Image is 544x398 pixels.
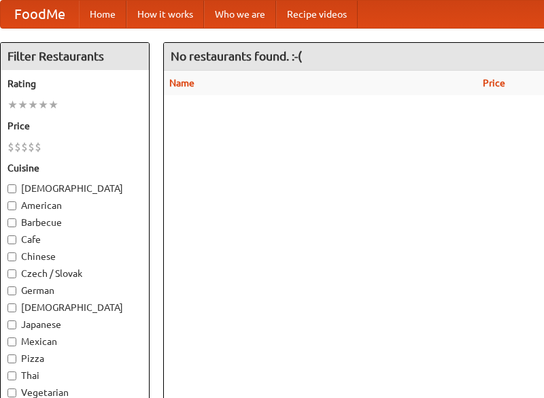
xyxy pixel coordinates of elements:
a: How it works [126,1,204,28]
input: Mexican [7,337,16,346]
input: Barbecue [7,218,16,227]
input: American [7,201,16,210]
label: [DEMOGRAPHIC_DATA] [7,182,142,195]
li: $ [21,139,28,154]
a: Home [79,1,126,28]
li: $ [35,139,41,154]
li: $ [7,139,14,154]
h5: Rating [7,77,142,90]
li: ★ [48,97,58,112]
input: [DEMOGRAPHIC_DATA] [7,184,16,193]
input: Pizza [7,354,16,363]
li: ★ [7,97,18,112]
input: Czech / Slovak [7,269,16,278]
label: Pizza [7,352,142,365]
label: Mexican [7,335,142,348]
label: Barbecue [7,216,142,229]
a: Name [169,78,194,88]
li: $ [28,139,35,154]
label: American [7,199,142,212]
li: ★ [18,97,28,112]
a: Who we are [204,1,276,28]
a: Recipe videos [276,1,358,28]
h5: Cuisine [7,161,142,175]
label: Czech / Slovak [7,267,142,280]
input: Vegetarian [7,388,16,397]
ng-pluralize: No restaurants found. :-( [171,50,302,63]
li: $ [14,139,21,154]
input: Thai [7,371,16,380]
label: German [7,284,142,297]
a: FoodMe [1,1,79,28]
label: Japanese [7,318,142,331]
label: Thai [7,369,142,382]
a: Price [483,78,505,88]
input: Japanese [7,320,16,329]
input: Chinese [7,252,16,261]
h5: Price [7,119,142,133]
input: German [7,286,16,295]
input: [DEMOGRAPHIC_DATA] [7,303,16,312]
li: ★ [38,97,48,112]
h4: Filter Restaurants [1,43,149,70]
label: Cafe [7,233,142,246]
input: Cafe [7,235,16,244]
label: Chinese [7,250,142,263]
label: [DEMOGRAPHIC_DATA] [7,301,142,314]
li: ★ [28,97,38,112]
